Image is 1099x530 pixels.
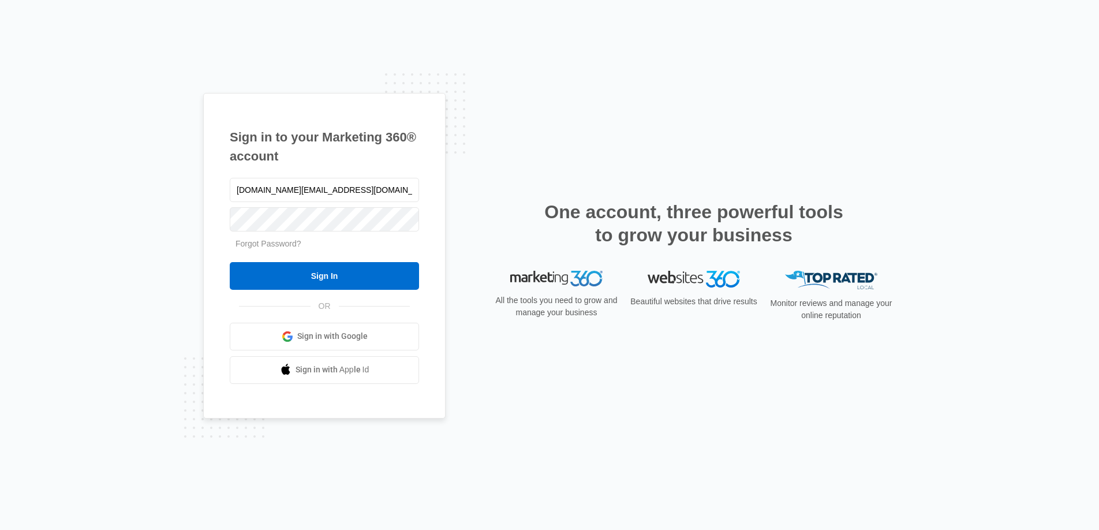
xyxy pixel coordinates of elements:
img: Top Rated Local [785,271,877,290]
a: Forgot Password? [235,239,301,248]
p: Beautiful websites that drive results [629,296,758,308]
h2: One account, three powerful tools to grow your business [541,200,847,247]
img: Marketing 360 [510,271,603,287]
p: All the tools you need to grow and manage your business [492,294,621,319]
a: Sign in with Apple Id [230,356,419,384]
p: Monitor reviews and manage your online reputation [767,297,896,322]
span: Sign in with Apple Id [296,364,369,376]
input: Email [230,178,419,202]
h1: Sign in to your Marketing 360® account [230,128,419,166]
span: Sign in with Google [297,330,368,342]
span: OR [311,300,339,312]
a: Sign in with Google [230,323,419,350]
img: Websites 360 [648,271,740,288]
input: Sign In [230,262,419,290]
